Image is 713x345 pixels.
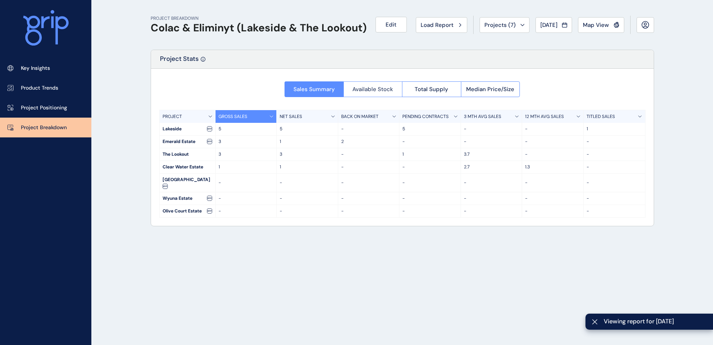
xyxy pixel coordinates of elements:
p: 3 MTH AVG SALES [464,114,501,120]
p: - [402,208,458,214]
span: Edit [386,21,396,28]
p: 1 [280,139,335,145]
p: - [587,164,642,170]
p: Project Stats [160,55,199,68]
p: GROSS SALES [219,114,247,120]
p: - [402,195,458,202]
p: - [525,126,580,132]
p: 1 [219,164,274,170]
p: - [280,195,335,202]
span: Projects ( 7 ) [484,21,516,29]
p: 2.7 [464,164,519,170]
p: - [341,208,396,214]
span: Median Price/Size [466,86,514,93]
p: PROJECT [163,114,182,120]
p: - [525,195,580,202]
p: 12 MTH AVG SALES [525,114,564,120]
p: PENDING CONTRACTS [402,114,449,120]
button: Edit [376,17,407,32]
p: - [402,180,458,186]
h1: Colac & Eliminyt (Lakeside & The Lookout) [151,22,367,34]
p: 3 [280,151,335,158]
p: TITLED SALES [587,114,615,120]
div: The Lookout [160,148,215,161]
div: [GEOGRAPHIC_DATA] [160,174,215,192]
p: - [402,139,458,145]
p: - [464,208,519,214]
span: Load Report [421,21,453,29]
p: - [525,180,580,186]
span: Sales Summary [293,86,335,93]
button: Available Stock [343,81,402,97]
p: 1 [280,164,335,170]
p: - [219,195,274,202]
button: Median Price/Size [461,81,520,97]
p: - [525,208,580,214]
p: 5 [402,126,458,132]
p: - [341,126,396,132]
div: Wyuna Estate [160,192,215,205]
span: Total Supply [415,86,448,93]
p: PROJECT BREAKDOWN [151,15,367,22]
span: Viewing report for [DATE] [604,317,707,326]
p: - [587,151,642,158]
span: [DATE] [540,21,557,29]
p: - [587,139,642,145]
p: BACK ON MARKET [341,114,379,120]
p: 3 [219,151,274,158]
button: Load Report [416,17,467,33]
p: 5 [280,126,335,132]
p: - [587,208,642,214]
p: - [464,195,519,202]
div: Emerald Estate [160,136,215,148]
button: Sales Summary [285,81,343,97]
button: Total Supply [402,81,461,97]
p: - [464,180,519,186]
p: - [280,180,335,186]
p: - [341,195,396,202]
p: - [402,164,458,170]
div: Clear Water Estate [160,161,215,173]
p: - [219,180,274,186]
p: - [587,195,642,202]
p: 2 [341,139,396,145]
p: Product Trends [21,84,58,92]
p: Project Breakdown [21,124,67,131]
p: - [280,208,335,214]
p: - [341,180,396,186]
p: - [525,139,580,145]
p: 5 [219,126,274,132]
span: Map View [583,21,609,29]
button: [DATE] [535,17,572,33]
p: - [525,151,580,158]
span: Available Stock [352,86,393,93]
p: 1 [402,151,458,158]
p: NET SALES [280,114,302,120]
p: 3 [219,139,274,145]
div: Lakeside [160,123,215,135]
p: Key Insights [21,65,50,72]
p: - [587,180,642,186]
p: - [341,164,396,170]
p: 1 [587,126,642,132]
button: Map View [578,17,624,33]
p: - [464,126,519,132]
div: Olive Court Estate [160,205,215,217]
p: - [341,151,396,158]
p: 1.3 [525,164,580,170]
button: Projects (7) [480,17,530,33]
p: 3.7 [464,151,519,158]
p: Project Positioning [21,104,67,112]
p: - [219,208,274,214]
p: - [464,139,519,145]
